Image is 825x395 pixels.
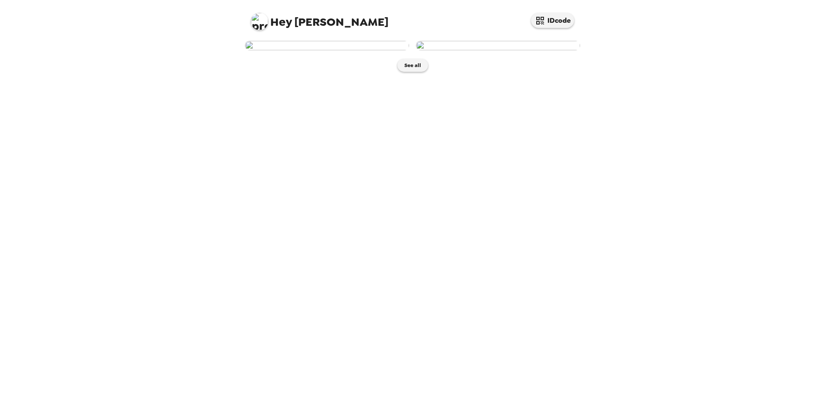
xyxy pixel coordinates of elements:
[270,14,292,30] span: Hey
[251,9,388,28] span: [PERSON_NAME]
[245,41,409,50] img: user-283076
[397,59,428,72] button: See all
[251,13,268,30] img: profile pic
[416,41,580,50] img: user-283011
[531,13,574,28] button: IDcode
